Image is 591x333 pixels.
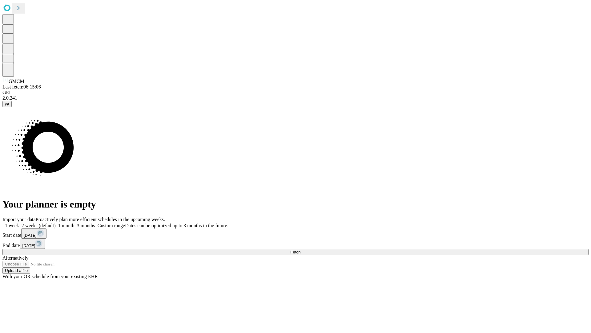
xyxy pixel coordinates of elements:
[2,267,30,274] button: Upload a file
[2,199,589,210] h1: Your planner is empty
[2,95,589,101] div: 2.0.241
[2,239,589,249] div: End date
[290,250,300,254] span: Fetch
[20,239,45,249] button: [DATE]
[58,223,74,228] span: 1 month
[2,228,589,239] div: Start date
[2,90,589,95] div: GEI
[9,79,24,84] span: GMCM
[21,228,46,239] button: [DATE]
[98,223,125,228] span: Custom range
[2,255,28,261] span: Alternatively
[5,223,19,228] span: 1 week
[2,249,589,255] button: Fetch
[5,102,9,106] span: @
[2,101,12,107] button: @
[36,217,165,222] span: Proactively plan more efficient schedules in the upcoming weeks.
[22,223,56,228] span: 2 weeks (default)
[2,274,98,279] span: With your OR schedule from your existing EHR
[125,223,228,228] span: Dates can be optimized up to 3 months in the future.
[24,233,37,238] span: [DATE]
[2,217,36,222] span: Import your data
[77,223,95,228] span: 3 months
[22,243,35,248] span: [DATE]
[2,84,41,89] span: Last fetch: 06:15:06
